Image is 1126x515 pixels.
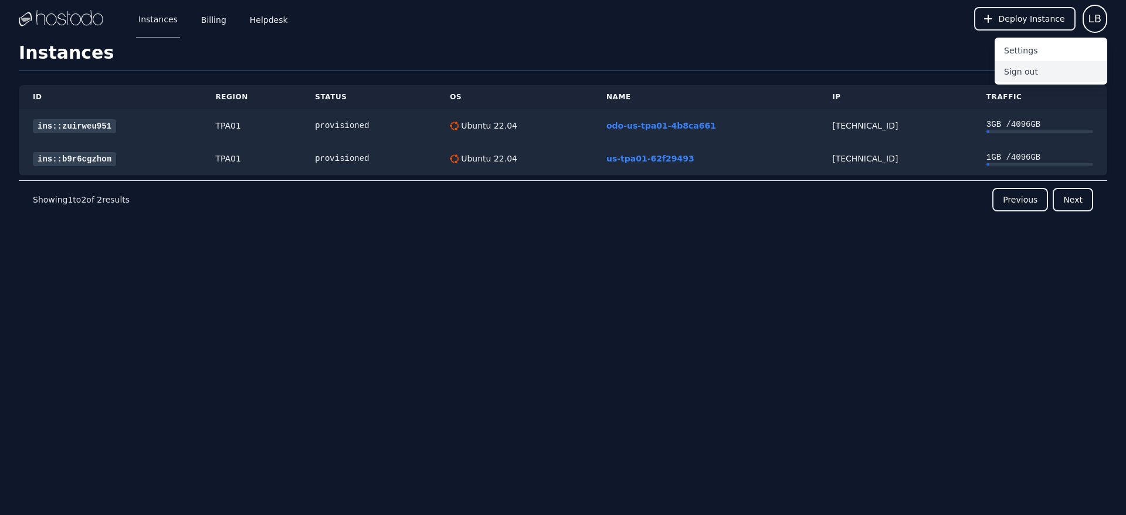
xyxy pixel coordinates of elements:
[33,119,116,133] a: ins::zuirweu951
[215,120,287,132] div: TPA01
[33,194,130,206] p: Showing to of results
[301,85,436,109] th: Status
[19,10,103,28] img: Logo
[450,122,459,130] img: Ubuntu 22.04
[459,153,517,164] div: Ubuntu 22.04
[81,195,86,204] span: 2
[19,180,1107,218] nav: Pagination
[459,120,517,132] div: Ubuntu 22.04
[436,85,592,109] th: OS
[19,85,201,109] th: ID
[972,85,1107,109] th: Traffic
[974,7,1076,31] button: Deploy Instance
[606,154,694,163] a: us-tpa01-62f29493
[19,42,1107,71] h1: Instances
[986,152,1093,163] div: 1 GB / 4096 GB
[201,85,301,109] th: Region
[1053,188,1093,211] button: Next
[97,195,102,204] span: 2
[995,40,1107,61] button: Settings
[606,121,716,130] a: odo-us-tpa01-4b8ca661
[450,154,459,163] img: Ubuntu 22.04
[592,85,818,109] th: Name
[315,153,422,164] div: provisioned
[1083,5,1107,33] button: User menu
[33,152,116,166] a: ins::b9r6cgzhom
[215,153,287,164] div: TPA01
[67,195,73,204] span: 1
[818,85,972,109] th: IP
[315,120,422,132] div: provisioned
[999,13,1065,25] span: Deploy Instance
[1088,11,1101,27] span: LB
[995,61,1107,82] button: Sign out
[992,188,1048,211] button: Previous
[832,153,958,164] div: [TECHNICAL_ID]
[832,120,958,132] div: [TECHNICAL_ID]
[986,119,1093,130] div: 3 GB / 4096 GB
